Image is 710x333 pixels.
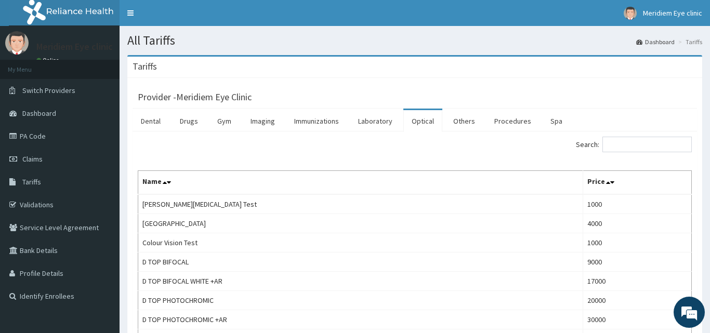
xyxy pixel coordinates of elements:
a: Immunizations [286,110,347,132]
img: User Image [5,31,29,55]
h1: All Tariffs [127,34,702,47]
label: Search: [576,137,692,152]
li: Tariffs [676,37,702,46]
a: Gym [209,110,240,132]
a: Others [445,110,483,132]
span: Claims [22,154,43,164]
td: 17000 [583,272,691,291]
a: Imaging [242,110,283,132]
span: Switch Providers [22,86,75,95]
span: Meridiem Eye clinic [643,8,702,18]
img: d_794563401_company_1708531726252_794563401 [19,52,42,78]
p: Meridiem Eye clinic [36,42,113,51]
td: [PERSON_NAME][MEDICAL_DATA] Test [138,194,583,214]
img: User Image [624,7,637,20]
span: Dashboard [22,109,56,118]
td: 30000 [583,310,691,329]
div: Minimize live chat window [170,5,195,30]
td: Colour Vision Test [138,233,583,252]
th: Name [138,171,583,195]
td: 20000 [583,291,691,310]
a: Procedures [486,110,540,132]
td: [GEOGRAPHIC_DATA] [138,214,583,233]
td: D TOP BIFOCAL WHITE +AR [138,272,583,291]
a: Online [36,57,61,64]
span: Tariffs [22,177,41,187]
td: 4000 [583,214,691,233]
td: 1000 [583,233,691,252]
a: Optical [403,110,442,132]
span: We're online! [60,100,143,205]
td: 9000 [583,252,691,272]
a: Dashboard [636,37,675,46]
th: Price [583,171,691,195]
td: D TOP BIFOCAL [138,252,583,272]
a: Drugs [172,110,206,132]
a: Spa [542,110,571,132]
div: Chat with us now [54,58,175,72]
textarea: Type your message and hit 'Enter' [5,222,198,259]
h3: Tariffs [133,62,157,71]
a: Dental [133,110,169,132]
td: D TOP PHOTOCHROMIC [138,291,583,310]
td: 1000 [583,194,691,214]
a: Laboratory [350,110,401,132]
h3: Provider - Meridiem Eye Clinic [138,92,252,102]
td: D TOP PHOTOCHROMIC +AR [138,310,583,329]
input: Search: [602,137,692,152]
